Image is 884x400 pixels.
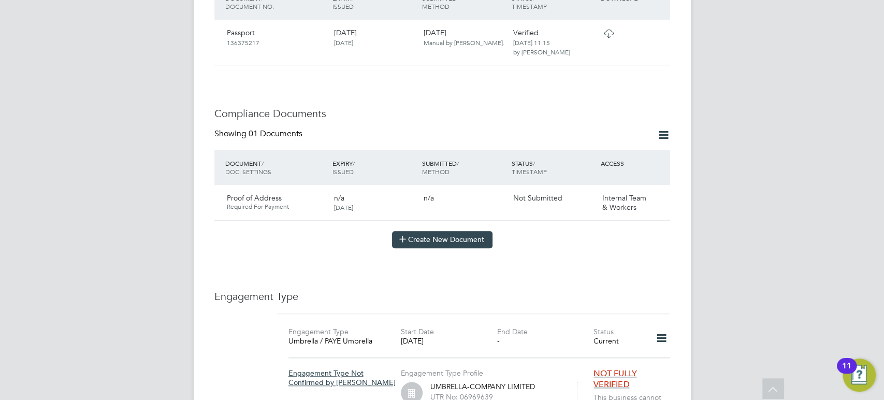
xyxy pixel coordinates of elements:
[497,327,528,336] label: End Date
[843,359,876,392] button: Open Resource Center, 11 new notifications
[511,167,546,176] span: TIMESTAMP
[424,193,434,203] span: n/a
[419,154,509,181] div: SUBMITTED
[225,2,274,10] span: DOCUMENT NO.
[227,193,282,203] span: Proof of Address
[214,290,670,303] h3: Engagement Type
[262,159,264,167] span: /
[401,368,483,378] label: Engagement Type Profile
[330,154,419,181] div: EXPIRY
[223,154,330,181] div: DOCUMENT
[457,159,459,167] span: /
[424,38,504,47] span: Manual by [PERSON_NAME].
[288,336,385,346] div: Umbrella / PAYE Umbrella
[532,159,534,167] span: /
[497,336,593,346] div: -
[401,336,497,346] div: [DATE]
[598,154,670,173] div: ACCESS
[214,128,305,139] div: Showing
[509,154,598,181] div: STATUS
[422,167,450,176] span: METHOD
[593,327,614,336] label: Status
[227,38,259,47] span: 136375217
[513,193,562,203] span: Not Submitted
[334,203,353,211] span: [DATE]
[332,167,354,176] span: ISSUED
[214,107,670,120] h3: Compliance Documents
[511,2,546,10] span: TIMESTAMP
[513,28,538,37] span: Verified
[225,167,271,176] span: DOC. SETTINGS
[602,193,646,212] span: Internal Team & Workers
[223,24,330,51] div: Passport
[334,193,344,203] span: n/a
[513,48,571,56] span: by [PERSON_NAME].
[227,203,326,211] span: Required For Payment
[288,368,396,387] span: Engagement Type Not Confirmed by [PERSON_NAME]
[401,327,434,336] label: Start Date
[353,159,355,167] span: /
[392,231,492,248] button: Create New Document
[422,2,450,10] span: METHOD
[842,366,851,379] div: 11
[513,38,549,47] span: [DATE] 11:15
[593,368,636,390] span: NOT FULLY VERIFIED
[249,128,302,139] span: 01 Documents
[334,38,353,47] span: [DATE]
[330,24,419,51] div: [DATE]
[593,336,642,346] div: Current
[419,24,509,51] div: [DATE]
[332,2,354,10] span: ISSUED
[288,327,349,336] label: Engagement Type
